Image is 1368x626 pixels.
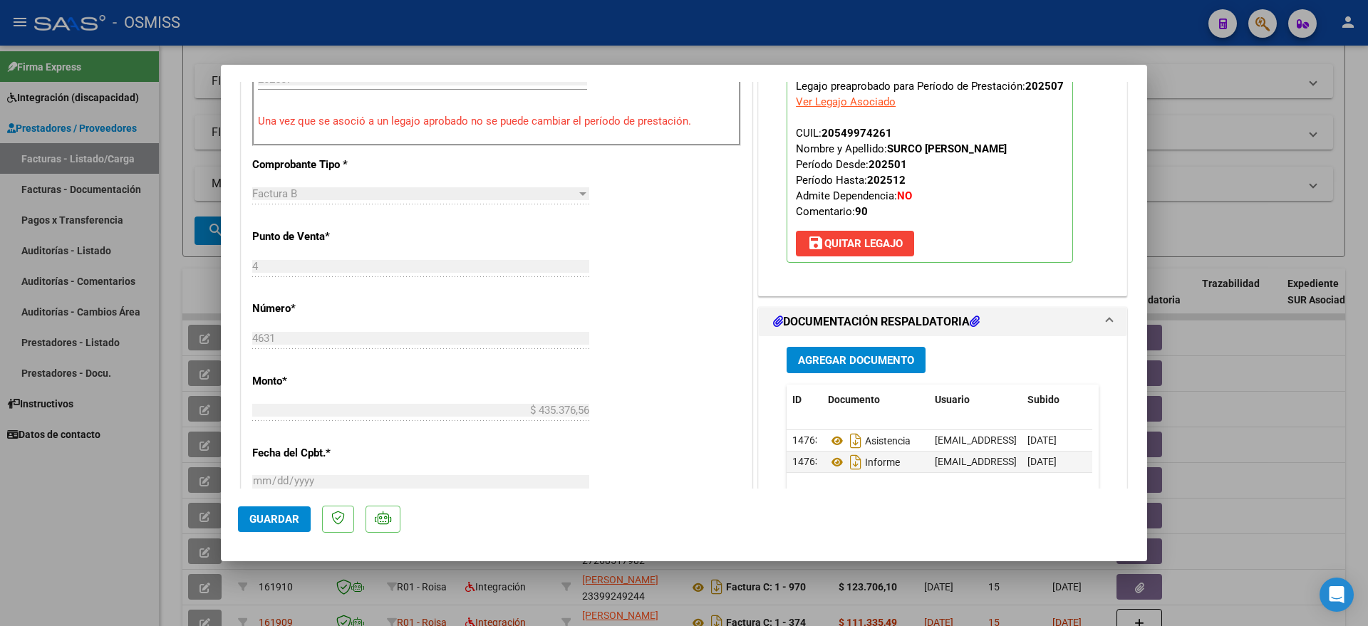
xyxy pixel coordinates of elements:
[252,445,399,461] p: Fecha del Cpbt.
[792,394,802,405] span: ID
[1027,434,1057,446] span: [DATE]
[828,394,880,405] span: Documento
[867,174,906,187] strong: 202512
[787,385,822,415] datatable-header-cell: ID
[252,373,399,390] p: Monto
[1320,578,1354,612] div: Open Intercom Messenger
[249,513,299,526] span: Guardar
[787,73,1073,263] p: Legajo preaprobado para Período de Prestación:
[798,354,914,367] span: Agregar Documento
[935,394,970,405] span: Usuario
[887,142,1007,155] strong: SURCO [PERSON_NAME]
[1027,456,1057,467] span: [DATE]
[759,308,1126,336] mat-expansion-panel-header: DOCUMENTACIÓN RESPALDATORIA
[822,125,892,141] div: 20549974261
[773,313,980,330] h1: DOCUMENTACIÓN RESPALDATORIA
[796,231,914,256] button: Quitar Legajo
[792,456,826,467] span: 147635
[1025,80,1064,93] strong: 202507
[1027,394,1059,405] span: Subido
[252,187,297,200] span: Factura B
[846,451,865,474] i: Descargar documento
[828,457,900,468] span: Informe
[796,127,1007,218] span: CUIL: Nombre y Apellido: Período Desde: Período Hasta: Admite Dependencia:
[935,456,1196,467] span: [EMAIL_ADDRESS][DOMAIN_NAME] - [PERSON_NAME] Cop
[929,385,1022,415] datatable-header-cell: Usuario
[822,385,929,415] datatable-header-cell: Documento
[855,205,868,218] strong: 90
[252,157,399,173] p: Comprobante Tipo *
[828,435,911,447] span: Asistencia
[787,347,926,373] button: Agregar Documento
[258,113,735,130] p: Una vez que se asoció a un legajo aprobado no se puede cambiar el período de prestación.
[807,234,824,251] mat-icon: save
[846,429,865,452] i: Descargar documento
[792,434,826,446] span: 147634
[252,301,399,317] p: Número
[807,237,903,250] span: Quitar Legajo
[796,205,868,218] span: Comentario:
[935,434,1196,446] span: [EMAIL_ADDRESS][DOMAIN_NAME] - [PERSON_NAME] Cop
[796,94,896,110] div: Ver Legajo Asociado
[238,506,311,532] button: Guardar
[897,189,912,202] strong: NO
[1022,385,1093,415] datatable-header-cell: Subido
[252,229,399,245] p: Punto de Venta
[869,158,907,171] strong: 202501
